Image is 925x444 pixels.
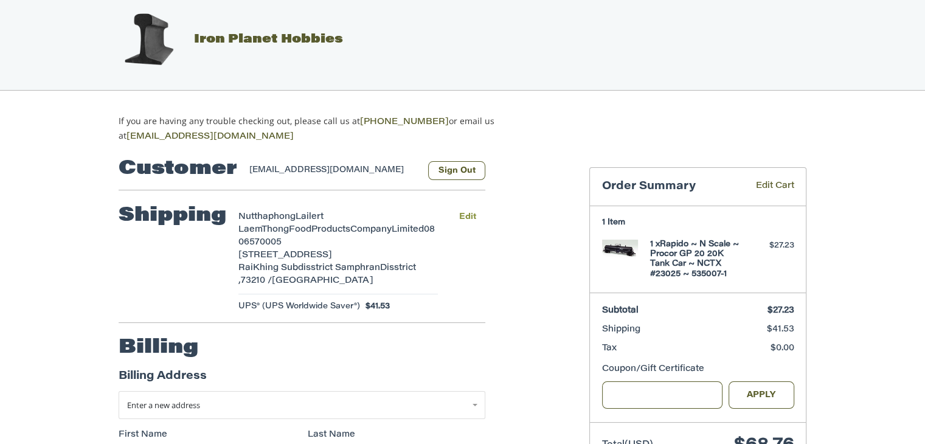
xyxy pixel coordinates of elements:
[650,240,743,279] h4: 1 x Rapido ~ N Scale ~ Procor GP 20 20K Tank Car ~ NCTX #23025 ~ 535007-1
[602,307,639,315] span: Subtotal
[119,391,485,419] a: Enter or select a different address
[118,9,179,70] img: Iron Planet Hobbies
[602,344,617,353] span: Tax
[602,218,794,227] h3: 1 Item
[106,33,343,46] a: Iron Planet Hobbies
[249,164,417,180] div: [EMAIL_ADDRESS][DOMAIN_NAME]
[428,161,485,180] button: Sign Out
[602,325,640,334] span: Shipping
[119,157,237,181] h2: Customer
[127,400,200,411] span: Enter a new address
[771,344,794,353] span: $0.00
[119,204,226,228] h2: Shipping
[119,114,533,144] p: If you are having any trouble checking out, please call us at or email us at
[119,336,198,360] h2: Billing
[360,118,449,127] a: [PHONE_NUMBER]
[308,429,485,442] label: Last Name
[767,307,794,315] span: $27.23
[272,277,373,285] span: [GEOGRAPHIC_DATA]
[449,208,485,226] button: Edit
[738,180,794,194] a: Edit Cart
[602,180,738,194] h3: Order Summary
[238,251,332,260] span: [STREET_ADDRESS]
[126,133,294,141] a: [EMAIL_ADDRESS][DOMAIN_NAME]
[119,429,296,442] label: First Name
[729,381,794,409] button: Apply
[238,226,424,234] span: LaemThongFoodProductsCompanyLimited
[241,277,272,285] span: 73210 /
[602,381,723,409] input: Gift Certificate or Coupon Code
[767,325,794,334] span: $41.53
[746,240,794,252] div: $27.23
[360,300,390,313] span: $41.53
[238,300,360,313] span: UPS® (UPS Worldwide Saver®)
[194,33,343,46] span: Iron Planet Hobbies
[602,363,794,376] div: Coupon/Gift Certificate
[238,213,296,221] span: Nutthaphong
[238,264,416,285] span: RaiKhing Subdisstrict SamphranDisstrict ,
[119,369,207,391] legend: Billing Address
[296,213,324,221] span: Lailert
